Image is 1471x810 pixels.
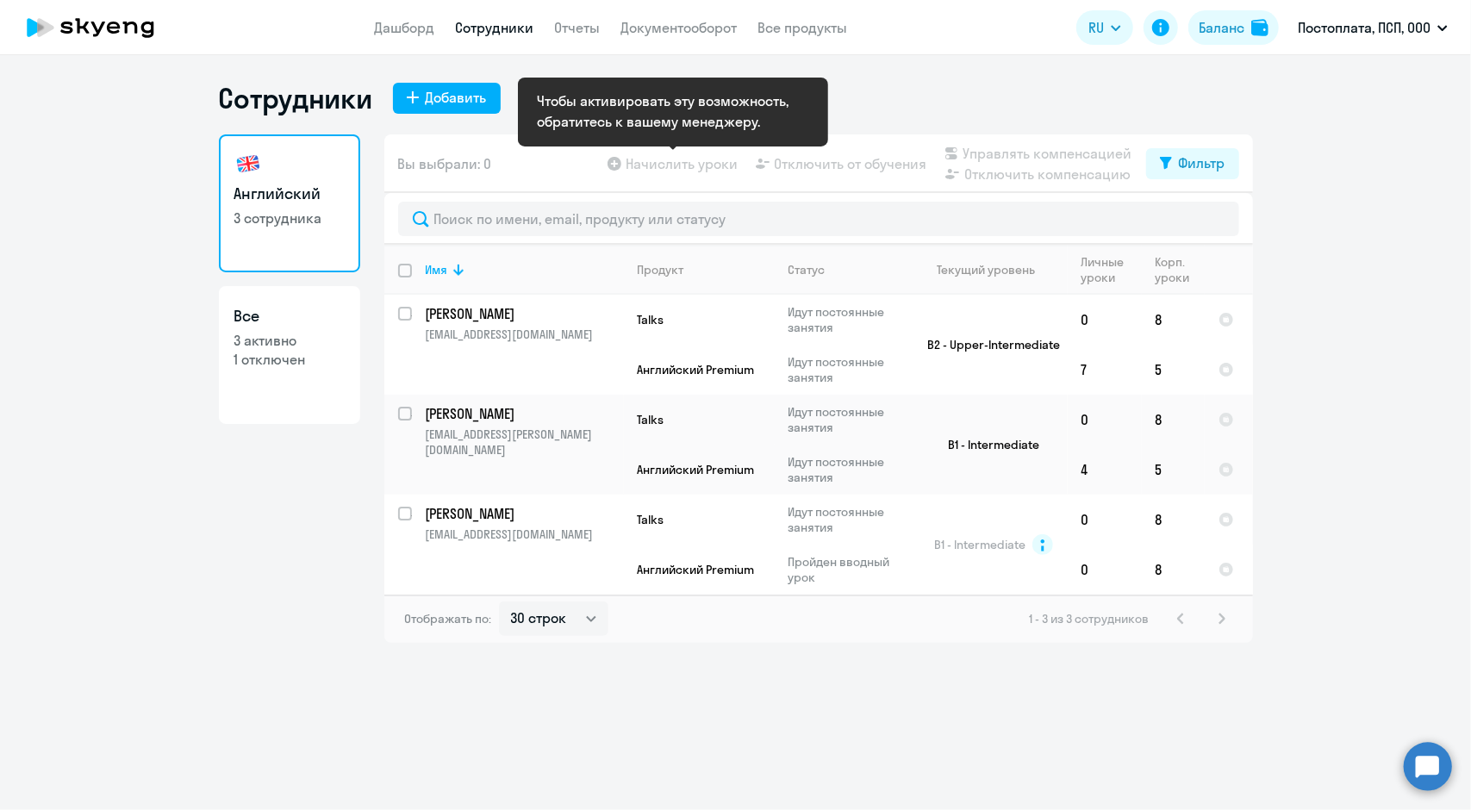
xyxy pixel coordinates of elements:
div: Корп. уроки [1156,254,1204,285]
button: Фильтр [1146,148,1239,179]
td: 8 [1142,395,1205,445]
a: [PERSON_NAME] [426,404,623,423]
td: B2 - Upper-Intermediate [907,295,1068,395]
span: Вы выбрали: 0 [398,153,492,174]
p: Идут постоянные занятия [788,404,907,435]
td: 0 [1068,395,1142,445]
div: Имя [426,262,623,277]
div: Продукт [638,262,684,277]
a: [PERSON_NAME] [426,504,623,523]
p: Постоплата, ПСП, ООО [1298,17,1430,38]
button: Постоплата, ПСП, ООО [1289,7,1456,48]
p: [EMAIL_ADDRESS][DOMAIN_NAME] [426,526,623,542]
span: Отображать по: [405,611,492,626]
h3: Все [234,305,345,327]
td: B1 - Intermediate [907,395,1068,495]
a: Сотрудники [456,19,534,36]
p: [EMAIL_ADDRESS][DOMAIN_NAME] [426,327,623,342]
p: [PERSON_NAME] [426,404,620,423]
td: 0 [1068,295,1142,345]
span: Talks [638,512,664,527]
p: [PERSON_NAME] [426,304,620,323]
td: 0 [1068,545,1142,595]
span: Английский Premium [638,462,755,477]
td: 8 [1142,295,1205,345]
span: Talks [638,312,664,327]
span: B1 - Intermediate [934,537,1025,552]
input: Поиск по имени, email, продукту или статусу [398,202,1239,236]
div: Имя [426,262,448,277]
span: Английский Premium [638,362,755,377]
td: 8 [1142,545,1205,595]
td: 7 [1068,345,1142,395]
p: Идут постоянные занятия [788,454,907,485]
p: Идут постоянные занятия [788,504,907,535]
td: 5 [1142,345,1205,395]
a: Все продукты [758,19,848,36]
button: RU [1076,10,1133,45]
p: Пройден вводный урок [788,554,907,585]
a: Дашборд [375,19,435,36]
button: Добавить [393,83,501,114]
a: Английский3 сотрудника [219,134,360,272]
h3: Английский [234,183,345,205]
div: Фильтр [1179,153,1225,173]
p: Идут постоянные занятия [788,304,907,335]
div: Личные уроки [1081,254,1141,285]
button: Балансbalance [1188,10,1279,45]
a: Все3 активно1 отключен [219,286,360,424]
p: 1 отключен [234,350,345,369]
h1: Сотрудники [219,81,372,115]
img: balance [1251,19,1268,36]
td: 0 [1068,495,1142,545]
p: [PERSON_NAME] [426,504,620,523]
a: Документооборот [621,19,738,36]
a: Отчеты [555,19,601,36]
div: Текущий уровень [921,262,1067,277]
span: Talks [638,412,664,427]
td: 4 [1068,445,1142,495]
span: 1 - 3 из 3 сотрудников [1030,611,1150,626]
div: Добавить [426,87,487,108]
span: Английский Premium [638,562,755,577]
img: english [234,150,262,178]
div: Статус [788,262,826,277]
td: 8 [1142,495,1205,545]
div: Баланс [1199,17,1244,38]
p: 3 сотрудника [234,209,345,227]
p: 3 активно [234,331,345,350]
div: Текущий уровень [937,262,1035,277]
td: 5 [1142,445,1205,495]
a: [PERSON_NAME] [426,304,623,323]
span: RU [1088,17,1104,38]
p: Идут постоянные занятия [788,354,907,385]
p: [EMAIL_ADDRESS][PERSON_NAME][DOMAIN_NAME] [426,427,623,458]
div: Чтобы активировать эту возможность, обратитесь к вашему менеджеру. [537,90,809,132]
